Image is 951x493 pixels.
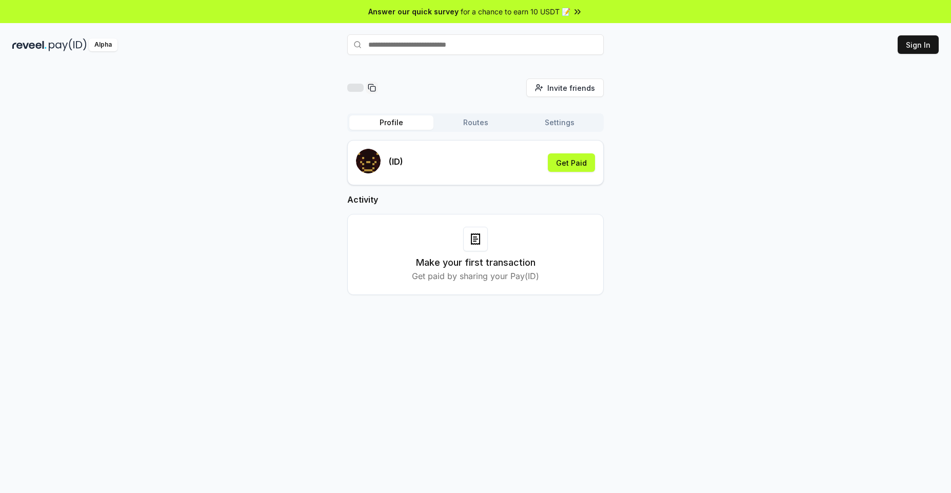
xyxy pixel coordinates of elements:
span: Invite friends [547,83,595,93]
h3: Make your first transaction [416,255,536,270]
span: for a chance to earn 10 USDT 📝 [461,6,570,17]
button: Invite friends [526,78,604,97]
img: pay_id [49,38,87,51]
button: Sign In [898,35,939,54]
p: (ID) [389,155,403,168]
button: Get Paid [548,153,595,172]
p: Get paid by sharing your Pay(ID) [412,270,539,282]
img: reveel_dark [12,38,47,51]
button: Routes [433,115,518,130]
h2: Activity [347,193,604,206]
button: Profile [349,115,433,130]
div: Alpha [89,38,117,51]
span: Answer our quick survey [368,6,459,17]
button: Settings [518,115,602,130]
